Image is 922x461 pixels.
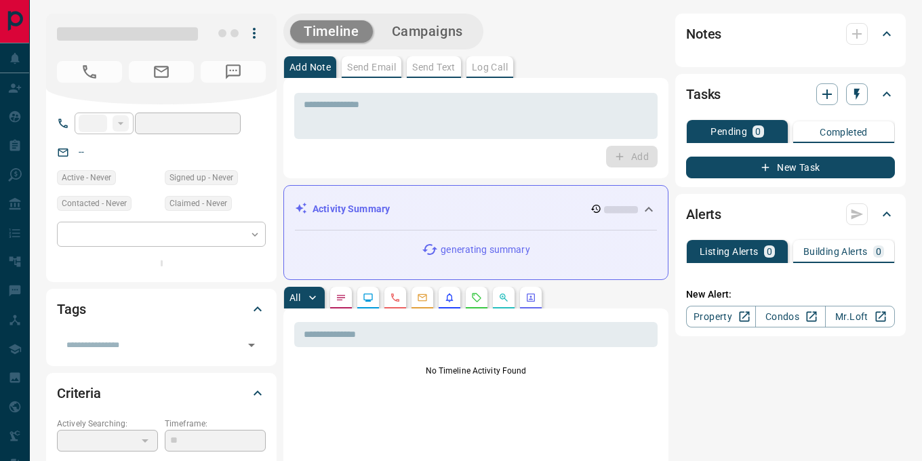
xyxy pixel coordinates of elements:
a: -- [79,146,84,157]
svg: Agent Actions [525,292,536,303]
svg: Opportunities [498,292,509,303]
p: Listing Alerts [700,247,759,256]
span: No Number [57,61,122,83]
span: Claimed - Never [169,197,227,210]
p: Completed [820,127,868,137]
h2: Tasks [686,83,721,105]
a: Property [686,306,756,327]
span: No Email [129,61,194,83]
p: No Timeline Activity Found [294,365,658,377]
button: Open [242,336,261,355]
a: Mr.Loft [825,306,895,327]
p: Timeframe: [165,418,266,430]
svg: Listing Alerts [444,292,455,303]
div: Tasks [686,78,895,111]
span: Active - Never [62,171,111,184]
p: Activity Summary [313,202,390,216]
p: 0 [755,127,761,136]
svg: Emails [417,292,428,303]
svg: Lead Browsing Activity [363,292,374,303]
span: No Number [201,61,266,83]
p: generating summary [441,243,529,257]
p: New Alert: [686,287,895,302]
h2: Tags [57,298,85,320]
h2: Alerts [686,203,721,225]
p: Building Alerts [803,247,868,256]
div: Alerts [686,198,895,230]
svg: Requests [471,292,482,303]
a: Condos [755,306,825,327]
p: 0 [767,247,772,256]
div: Tags [57,293,266,325]
button: Campaigns [378,20,477,43]
div: Activity Summary [295,197,657,222]
h2: Notes [686,23,721,45]
button: New Task [686,157,895,178]
button: Timeline [290,20,373,43]
p: Actively Searching: [57,418,158,430]
h2: Criteria [57,382,101,404]
p: All [289,293,300,302]
div: Criteria [57,377,266,409]
svg: Calls [390,292,401,303]
svg: Notes [336,292,346,303]
p: Add Note [289,62,331,72]
p: 0 [876,247,881,256]
span: Signed up - Never [169,171,233,184]
p: Pending [710,127,747,136]
div: Notes [686,18,895,50]
span: Contacted - Never [62,197,127,210]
